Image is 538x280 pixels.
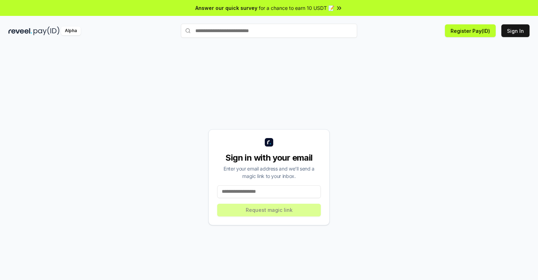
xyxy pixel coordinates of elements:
span: Answer our quick survey [195,4,257,12]
span: for a chance to earn 10 USDT 📝 [259,4,334,12]
div: Enter your email address and we’ll send a magic link to your inbox. [217,165,321,180]
img: pay_id [33,26,60,35]
img: logo_small [265,138,273,147]
div: Alpha [61,26,81,35]
button: Register Pay(ID) [445,24,496,37]
button: Sign In [501,24,530,37]
div: Sign in with your email [217,152,321,163]
img: reveel_dark [8,26,32,35]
